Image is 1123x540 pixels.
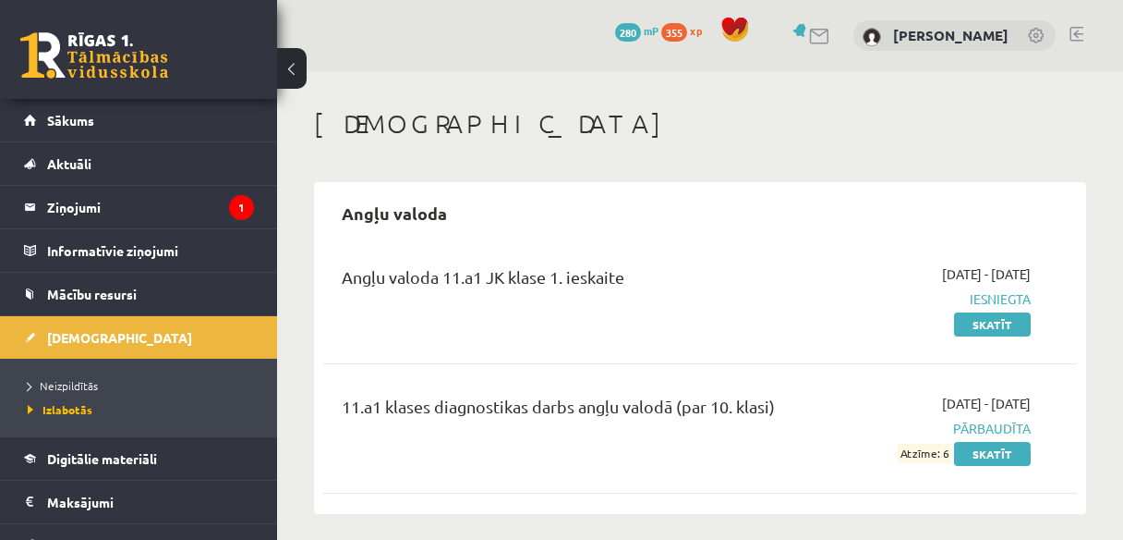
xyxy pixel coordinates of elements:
[47,450,157,467] span: Digitālie materiāli
[24,186,254,228] a: Ziņojumi1
[47,329,192,346] span: [DEMOGRAPHIC_DATA]
[690,23,702,38] span: xp
[47,229,254,272] legend: Informatīvie ziņojumi
[47,481,254,523] legend: Maksājumi
[615,23,641,42] span: 280
[47,112,94,129] span: Sākums
[24,99,254,141] a: Sākums
[28,401,259,418] a: Izlabotās
[942,264,1031,284] span: [DATE] - [DATE]
[28,377,259,394] a: Neizpildītās
[47,155,91,172] span: Aktuāli
[644,23,658,38] span: mP
[661,23,687,42] span: 355
[893,26,1008,44] a: [PERSON_NAME]
[863,28,881,46] img: Kitija Goldberga
[24,481,254,523] a: Maksājumi
[819,419,1031,438] span: Pārbaudīta
[24,142,254,185] a: Aktuāli
[47,186,254,228] legend: Ziņojumi
[342,264,791,299] div: Angļu valoda 11.a1 JK klase 1. ieskaite
[954,442,1031,466] a: Skatīt
[819,289,1031,309] span: Iesniegta
[24,437,254,480] a: Digitālie materiāli
[47,286,137,302] span: Mācību resursi
[24,273,254,315] a: Mācību resursi
[24,316,254,359] a: [DEMOGRAPHIC_DATA]
[661,23,711,38] a: 355 xp
[314,108,1086,140] h1: [DEMOGRAPHIC_DATA]
[342,394,791,428] div: 11.a1 klases diagnostikas darbs angļu valodā (par 10. klasi)
[20,32,168,79] a: Rīgas 1. Tālmācības vidusskola
[954,313,1031,337] a: Skatīt
[898,444,951,463] span: Atzīme: 6
[229,195,254,220] i: 1
[28,402,92,417] span: Izlabotās
[942,394,1031,413] span: [DATE] - [DATE]
[615,23,658,38] a: 280 mP
[28,378,98,393] span: Neizpildītās
[323,191,465,235] h2: Angļu valoda
[24,229,254,272] a: Informatīvie ziņojumi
